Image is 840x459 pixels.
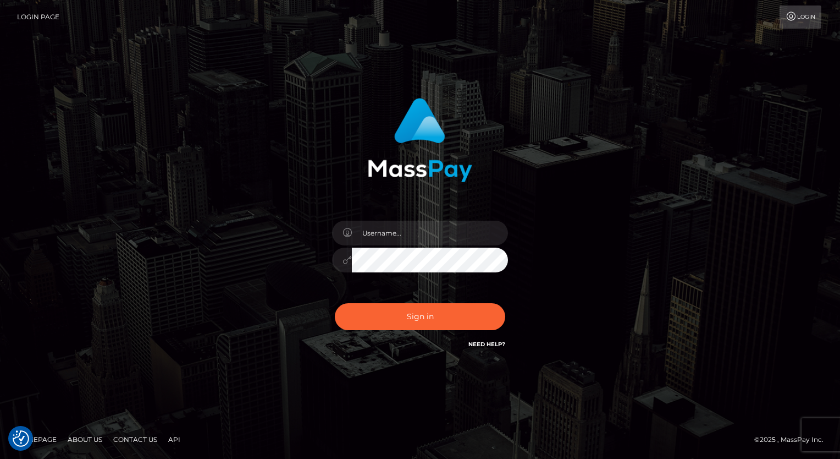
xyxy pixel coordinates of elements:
a: Contact Us [109,431,162,448]
input: Username... [352,221,508,245]
img: Revisit consent button [13,430,29,447]
a: Homepage [12,431,61,448]
a: API [164,431,185,448]
a: Login [780,6,821,29]
button: Sign in [335,303,505,330]
button: Consent Preferences [13,430,29,447]
div: © 2025 , MassPay Inc. [754,434,832,446]
a: Need Help? [468,341,505,348]
a: Login Page [17,6,59,29]
img: MassPay Login [368,98,472,182]
a: About Us [63,431,107,448]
